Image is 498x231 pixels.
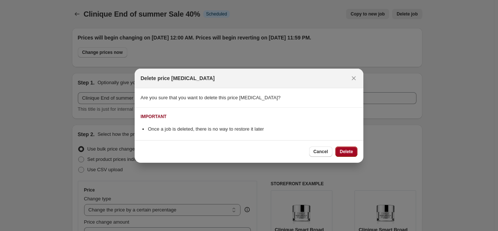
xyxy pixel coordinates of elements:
[340,149,353,155] span: Delete
[148,125,357,133] li: Once a job is deleted, there is no way to restore it later
[309,146,332,157] button: Cancel
[335,146,357,157] button: Delete
[314,149,328,155] span: Cancel
[141,95,281,100] span: Are you sure that you want to delete this price [MEDICAL_DATA]?
[141,75,215,82] h2: Delete price [MEDICAL_DATA]
[349,73,359,83] button: Close
[141,114,166,120] div: IMPORTANT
